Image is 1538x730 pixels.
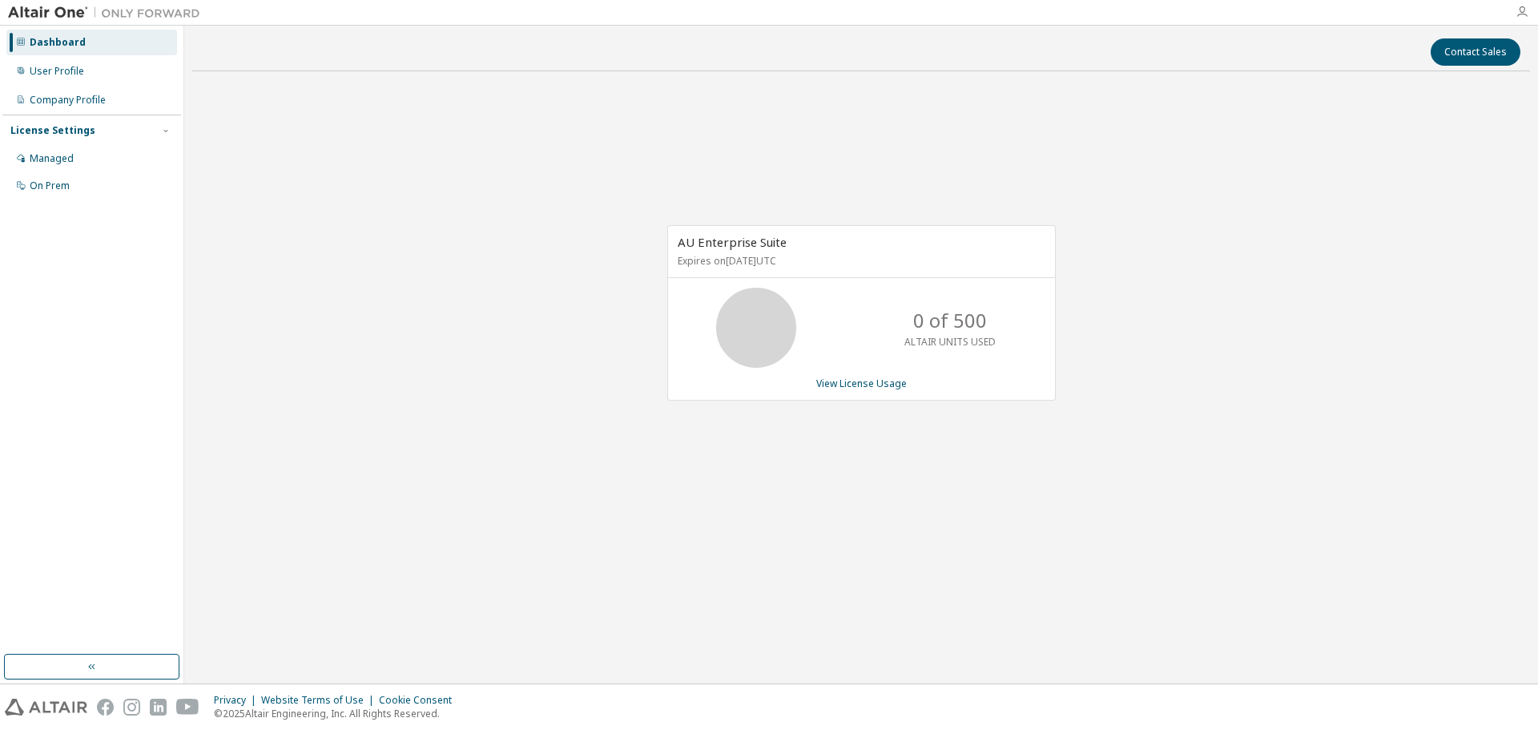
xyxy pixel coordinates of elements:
[150,699,167,716] img: linkedin.svg
[30,94,106,107] div: Company Profile
[30,65,84,78] div: User Profile
[816,377,907,390] a: View License Usage
[5,699,87,716] img: altair_logo.svg
[214,707,461,720] p: © 2025 Altair Engineering, Inc. All Rights Reserved.
[913,307,987,334] p: 0 of 500
[10,124,95,137] div: License Settings
[8,5,208,21] img: Altair One
[30,36,86,49] div: Dashboard
[379,694,461,707] div: Cookie Consent
[123,699,140,716] img: instagram.svg
[1431,38,1520,66] button: Contact Sales
[904,335,996,349] p: ALTAIR UNITS USED
[176,699,199,716] img: youtube.svg
[30,152,74,165] div: Managed
[261,694,379,707] div: Website Terms of Use
[30,179,70,192] div: On Prem
[97,699,114,716] img: facebook.svg
[678,234,787,250] span: AU Enterprise Suite
[678,254,1041,268] p: Expires on [DATE] UTC
[214,694,261,707] div: Privacy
